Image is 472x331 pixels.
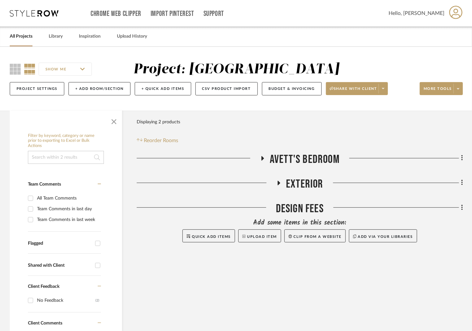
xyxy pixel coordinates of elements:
[91,11,141,17] a: Chrome Web Clipper
[79,32,101,41] a: Inspiration
[37,215,99,225] div: Team Comments in last week
[420,82,463,95] button: More tools
[238,229,281,242] button: Upload Item
[95,295,99,306] div: (2)
[270,153,340,166] span: Avett's Bedroom
[284,229,346,242] button: Clip from a website
[37,193,99,203] div: All Team Comments
[326,82,388,95] button: Share with client
[37,295,95,306] div: No Feedback
[424,86,452,96] span: More tools
[28,133,104,149] h6: Filter by keyword, category or name prior to exporting to Excel or Bulk Actions
[28,151,104,164] input: Search within 2 results
[389,9,444,17] span: Hello, [PERSON_NAME]
[137,218,463,227] div: Add some items in this section:
[286,177,323,191] span: Exterior
[28,263,92,268] div: Shared with Client
[137,137,179,144] button: Reorder Rooms
[49,32,63,41] a: Library
[68,82,130,95] button: + Add Room/Section
[133,63,339,76] div: Project: [GEOGRAPHIC_DATA]
[10,32,32,41] a: All Projects
[117,32,147,41] a: Upload History
[182,229,235,242] button: Quick Add Items
[28,241,92,246] div: Flagged
[37,204,99,214] div: Team Comments in last day
[195,82,258,95] button: CSV Product Import
[192,235,231,239] span: Quick Add Items
[262,82,322,95] button: Budget & Invoicing
[10,82,64,95] button: Project Settings
[28,321,62,325] span: Client Comments
[28,182,61,187] span: Team Comments
[137,116,180,129] div: Displaying 2 products
[135,82,191,95] button: + Quick Add Items
[28,284,59,289] span: Client Feedback
[330,86,377,96] span: Share with client
[204,11,224,17] a: Support
[349,229,417,242] button: Add via your libraries
[107,114,120,127] button: Close
[144,137,179,144] span: Reorder Rooms
[151,11,194,17] a: Import Pinterest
